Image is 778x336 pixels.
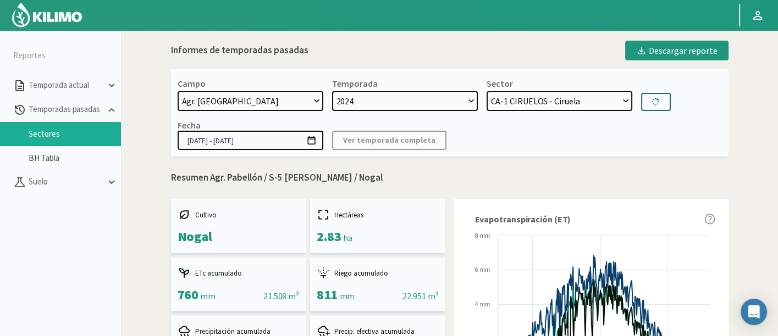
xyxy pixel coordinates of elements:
[332,78,378,89] div: Temporada
[171,199,306,253] kil-mini-card: report-summary-cards.CROP
[178,78,206,89] div: Campo
[263,289,299,303] div: 21.508 m³
[29,129,121,139] a: Sectores
[171,257,306,311] kil-mini-card: report-summary-cards.ACCUMULATED_ETC
[26,103,106,116] p: Temporadas pasadas
[171,43,308,58] div: Informes de temporadas pasadas
[474,266,490,273] text: 6 mm
[200,290,215,301] span: mm
[29,153,121,163] a: BH Tabla
[178,266,300,279] div: ETc acumulado
[178,208,300,221] div: Cultivo
[11,2,83,28] img: Kilimo
[310,257,445,311] kil-mini-card: report-summary-cards.ACCUMULATED_IRRIGATION
[474,232,490,239] text: 8 mm
[317,286,338,303] span: 811
[171,171,729,185] p: Resumen Agr. Pabellón / S-5 [PERSON_NAME] / Nogal
[636,44,718,57] div: Descargar reporte
[178,120,201,131] div: Fecha
[474,301,490,307] text: 4 mm
[625,41,729,60] button: Descargar reporte
[310,199,445,253] kil-mini-card: report-summary-cards.HECTARES
[475,212,571,226] span: Evapotranspiración (ET)
[26,176,106,188] p: Suelo
[178,286,198,303] span: 760
[402,289,438,303] div: 22.951 m³
[178,228,212,245] span: Nogal
[343,232,352,243] span: ha
[317,208,439,221] div: Hectáreas
[741,299,767,325] div: Open Intercom Messenger
[340,290,355,301] span: mm
[178,131,323,150] input: dd/mm/yyyy - dd/mm/yyyy
[487,78,513,89] div: Sector
[317,228,341,245] span: 2.83
[317,266,439,279] div: Riego acumulado
[26,79,106,92] p: Temporada actual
